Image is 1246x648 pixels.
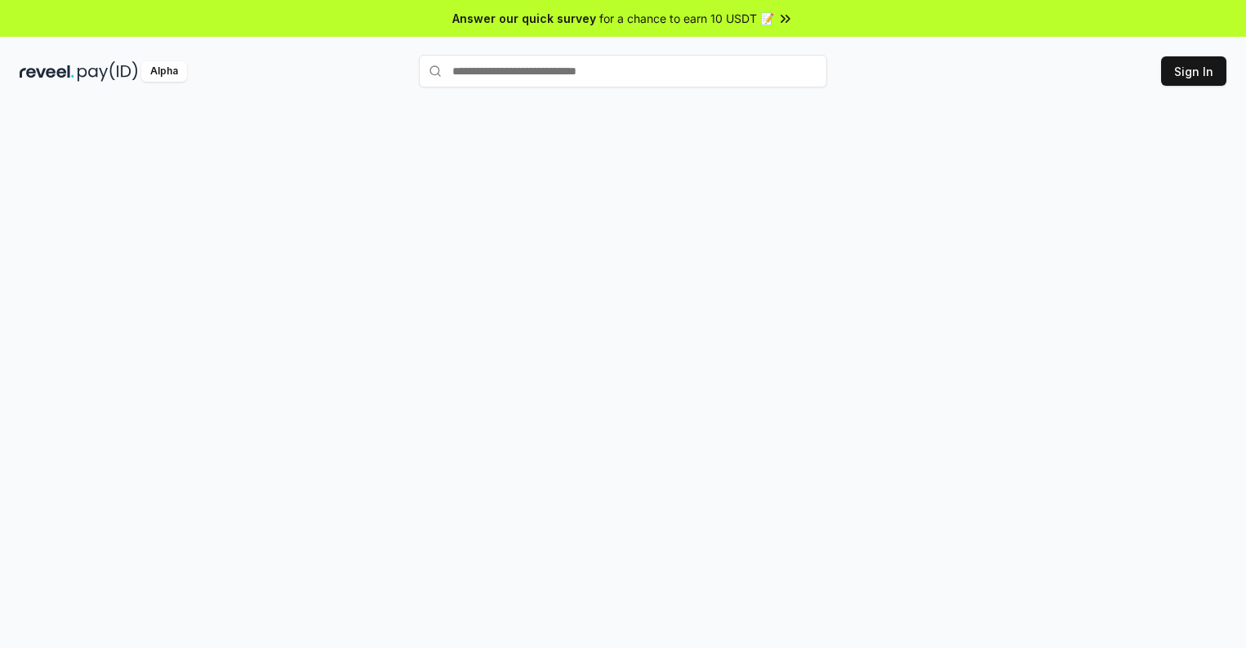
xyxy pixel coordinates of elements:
[599,10,774,27] span: for a chance to earn 10 USDT 📝
[78,61,138,82] img: pay_id
[141,61,187,82] div: Alpha
[1161,56,1226,86] button: Sign In
[20,61,74,82] img: reveel_dark
[452,10,596,27] span: Answer our quick survey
